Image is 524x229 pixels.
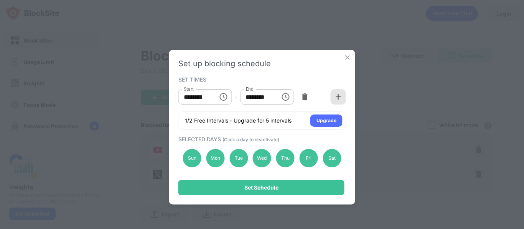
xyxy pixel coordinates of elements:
div: Set Schedule [244,185,278,191]
button: Choose time, selected time is 7:00 PM [278,89,293,105]
div: Mon [206,149,224,167]
div: Tue [229,149,248,167]
button: Choose time, selected time is 12:00 AM [216,89,231,105]
img: x-button.svg [344,54,351,61]
div: Thu [276,149,295,167]
div: Sun [183,149,201,167]
div: Fri [300,149,318,167]
label: End [246,86,254,92]
div: Upgrade [316,117,336,124]
span: (Click a day to deactivate) [222,137,279,142]
div: 1/2 Free Intervals - Upgrade for 5 intervals [185,117,292,124]
div: SET TIMES [178,76,344,82]
div: SELECTED DAYS [178,136,344,142]
div: Sat [323,149,341,167]
div: - [235,93,237,101]
div: Wed [253,149,271,167]
div: Set up blocking schedule [178,59,346,68]
label: Start [184,86,194,92]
